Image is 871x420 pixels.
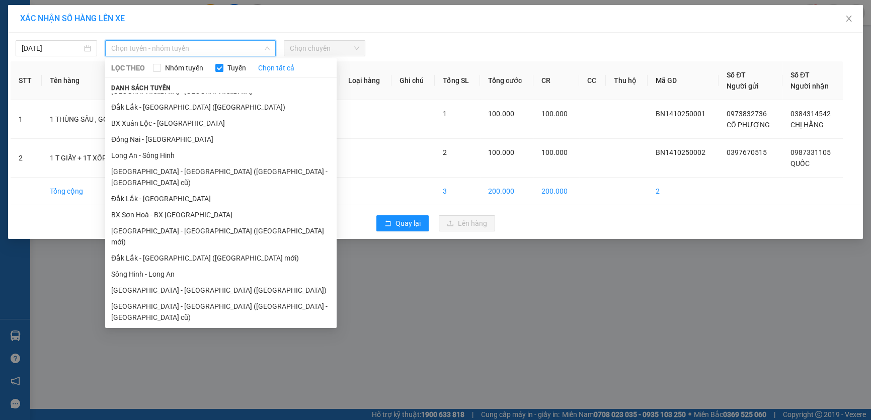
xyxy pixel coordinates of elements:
div: BÌNH [86,33,156,45]
span: Tuyến [223,62,250,73]
button: uploadLên hàng [439,215,495,231]
span: 100.000 [488,148,514,156]
span: Chọn chuyến [290,41,359,56]
span: Nhóm tuyến [161,62,207,73]
span: 0987331105 [790,148,831,156]
td: 1 [11,100,42,139]
span: 2 [443,148,447,156]
div: Bến xe Miền Đông [86,9,156,33]
th: Tổng SL [435,61,480,100]
div: 0945854903 [86,45,156,59]
td: 200.000 [480,178,533,205]
span: Số ĐT [790,71,810,79]
li: Đắk Lắk - [GEOGRAPHIC_DATA] [105,191,337,207]
li: BX Xuân Lộc - [GEOGRAPHIC_DATA] [105,115,337,131]
span: Chọn tuyến - nhóm tuyến [111,41,270,56]
th: STT [11,61,42,100]
td: 1 THÙNG SẦU , GỌI TRƯỚC 15P RA LẤY [42,100,279,139]
span: LỌC THEO [111,62,145,73]
td: Tổng cộng [42,178,279,205]
li: Đồng Nai - [GEOGRAPHIC_DATA] [105,131,337,147]
span: BN1410250001 [656,110,705,118]
td: 2 [648,178,719,205]
span: Quay lại [395,218,421,229]
th: CR [533,61,579,100]
span: QUỐC [790,159,810,167]
button: rollbackQuay lại [376,215,429,231]
span: XÁC NHẬN SỐ HÀNG LÊN XE [20,14,125,23]
th: Mã GD [648,61,719,100]
div: Buôn Nia [9,9,79,21]
td: 3 [435,178,480,205]
span: 100.000 [541,148,568,156]
li: BX Sơn Hoà - BX [GEOGRAPHIC_DATA] [105,207,337,223]
button: Close [835,5,863,33]
li: Sông Hinh - Long An [105,266,337,282]
span: CÔ PHƯỢNG [727,121,770,129]
li: Đắk Lắk - [GEOGRAPHIC_DATA] ([GEOGRAPHIC_DATA] mới) [105,250,337,266]
li: Đắk Lắk - [GEOGRAPHIC_DATA] ([GEOGRAPHIC_DATA]) [105,99,337,115]
span: down [264,45,270,51]
span: 100.000 [488,110,514,118]
td: 200.000 [533,178,579,205]
th: Ghi chú [391,61,435,100]
span: Số ĐT [727,71,746,79]
span: close [845,15,853,23]
span: Gửi: [9,10,24,20]
span: CHỊ HẰNG [790,121,824,129]
span: 1 [443,110,447,118]
th: Tên hàng [42,61,279,100]
span: 0973832736 [727,110,767,118]
a: Chọn tất cả [258,62,294,73]
span: 100.000 [541,110,568,118]
span: CR : [8,66,23,76]
th: Tổng cước [480,61,533,100]
span: 0384314542 [790,110,831,118]
td: 2 [11,139,42,178]
span: rollback [384,220,391,228]
span: Nhận: [86,10,110,20]
div: 30.000 [8,65,81,77]
li: [GEOGRAPHIC_DATA] - [GEOGRAPHIC_DATA] ([GEOGRAPHIC_DATA]) [105,282,337,298]
th: Loại hàng [340,61,391,100]
th: CC [579,61,606,100]
span: Người nhận [790,82,829,90]
li: [GEOGRAPHIC_DATA] - [GEOGRAPHIC_DATA] ([GEOGRAPHIC_DATA] - [GEOGRAPHIC_DATA] cũ) [105,298,337,325]
span: BN1410250002 [656,148,705,156]
li: [GEOGRAPHIC_DATA] - [GEOGRAPHIC_DATA] ([GEOGRAPHIC_DATA] mới) [105,223,337,250]
span: Người gửi [727,82,759,90]
span: 0397670515 [727,148,767,156]
th: Thu hộ [606,61,648,100]
td: 1 T GIẤY + 1T XỐP , HÀNG ĐÔNG LẠNH , GỌI TRƯỚC 15P RA LẤY [42,139,279,178]
input: 14/10/2025 [22,43,82,54]
li: Long An - Sông Hinh [105,147,337,163]
div: 0985260171 [9,21,79,35]
li: [GEOGRAPHIC_DATA] - [GEOGRAPHIC_DATA] ([GEOGRAPHIC_DATA] - [GEOGRAPHIC_DATA] cũ) [105,163,337,191]
span: Danh sách tuyến [105,83,177,93]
